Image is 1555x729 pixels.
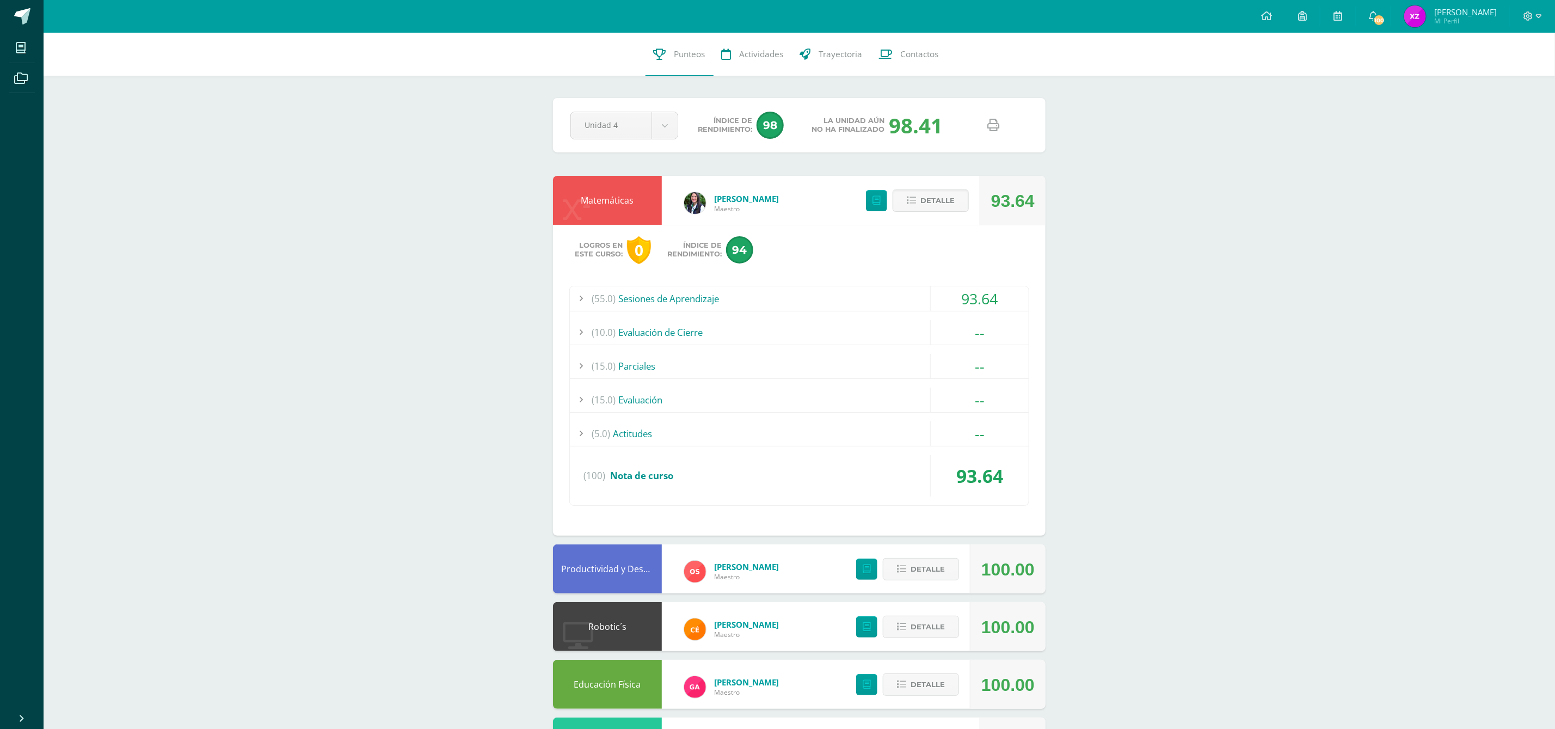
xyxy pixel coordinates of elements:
span: Trayectoria [819,48,863,60]
a: Unidad 4 [571,112,678,139]
a: [PERSON_NAME] [714,193,779,204]
img: cc2a7f1041ad554c6209babbe1ad6d28.png [684,618,706,640]
span: Maestro [714,630,779,639]
span: (10.0) [592,320,616,345]
span: 100 [1373,14,1385,26]
span: Detalle [920,191,955,211]
div: 98.41 [889,111,943,139]
div: -- [931,421,1029,446]
span: Mi Perfil [1434,16,1497,26]
a: Punteos [646,33,714,76]
a: [PERSON_NAME] [714,677,779,688]
span: Punteos [674,48,705,60]
div: Actitudes [570,421,1029,446]
span: (5.0) [592,421,610,446]
div: -- [931,320,1029,345]
img: 8bdaf5dda11d7a15ab02b5028acf736c.png [684,676,706,698]
a: Actividades [714,33,792,76]
span: (100) [583,455,605,497]
span: (55.0) [592,286,616,311]
span: 94 [726,236,753,264]
div: Educación Física [553,660,662,709]
div: 93.64 [931,286,1029,311]
div: Matemáticas [553,176,662,225]
span: Índice de Rendimiento: [698,117,752,134]
div: -- [931,354,1029,378]
img: 5d1b5d840bccccd173cb0b83f6027e73.png [684,561,706,583]
button: Detalle [883,673,959,696]
span: Detalle [911,675,945,695]
div: 0 [627,236,651,264]
a: [PERSON_NAME] [714,561,779,572]
button: Detalle [883,558,959,580]
img: 3c22831a34b60d797474b5c2badce234.png [1404,5,1426,27]
div: 93.64 [931,455,1029,497]
div: Parciales [570,354,1029,378]
span: Detalle [911,559,945,579]
span: Contactos [901,48,939,60]
button: Detalle [893,189,969,212]
span: (15.0) [592,388,616,412]
div: -- [931,388,1029,412]
div: Evaluación de Cierre [570,320,1029,345]
div: 93.64 [991,176,1035,225]
span: Detalle [911,617,945,637]
span: Actividades [740,48,784,60]
span: La unidad aún no ha finalizado [812,117,884,134]
span: Índice de Rendimiento: [667,241,722,259]
span: (15.0) [592,354,616,378]
div: Evaluación [570,388,1029,412]
span: Unidad 4 [585,112,638,138]
div: 100.00 [981,545,1035,594]
span: 98 [757,112,784,139]
button: Detalle [883,616,959,638]
div: Sesiones de Aprendizaje [570,286,1029,311]
img: 17d60be5ef358e114dc0f01a4fe601a5.png [684,192,706,214]
span: Maestro [714,572,779,581]
span: Logros en este curso: [575,241,623,259]
div: Productividad y Desarrollo [553,544,662,593]
span: Maestro [714,204,779,213]
a: [PERSON_NAME] [714,619,779,630]
div: Robotic´s [553,602,662,651]
span: Maestro [714,688,779,697]
div: 100.00 [981,603,1035,652]
a: Contactos [871,33,947,76]
span: Nota de curso [610,469,673,482]
span: [PERSON_NAME] [1434,7,1497,17]
a: Trayectoria [792,33,871,76]
div: 100.00 [981,660,1035,709]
